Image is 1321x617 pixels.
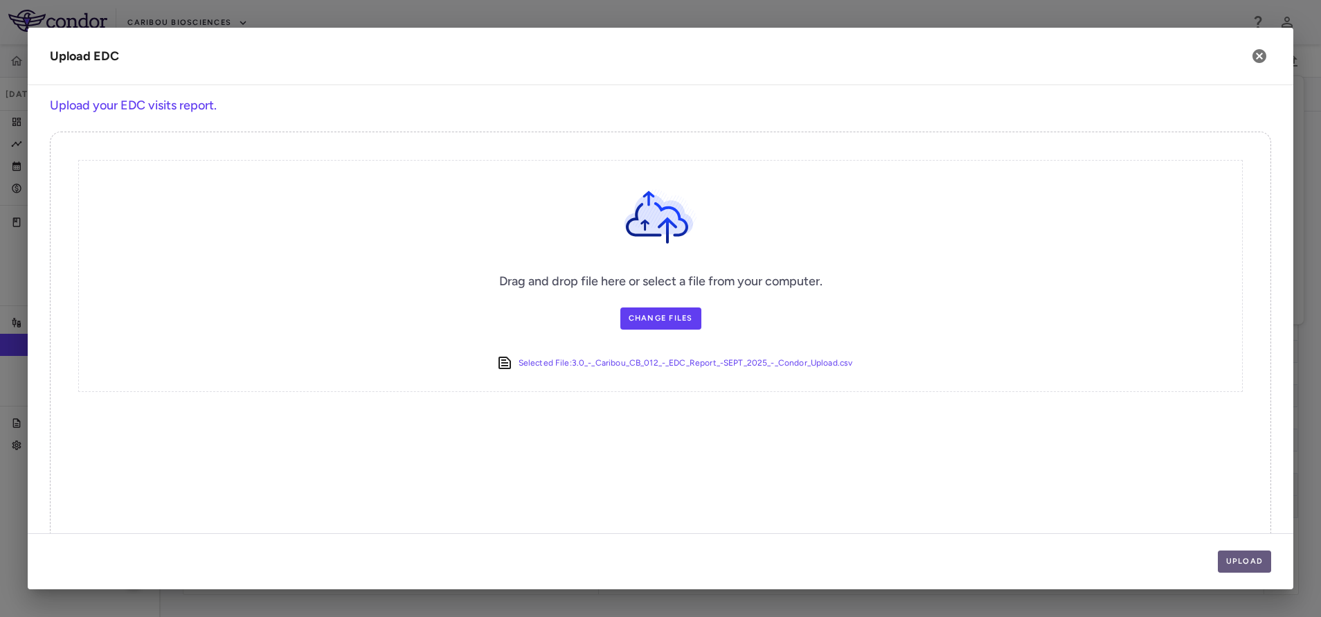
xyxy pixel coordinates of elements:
h6: Drag and drop file here or select a file from your computer. [499,272,823,291]
div: Upload EDC [50,47,119,66]
label: Change Files [620,307,701,330]
button: Upload [1218,551,1272,573]
a: Selected File:3.0_-_Caribou_CB_012_-_EDC_Report_-SEPT_2025_-_Condor_Upload.csv [519,355,853,372]
h6: Upload your EDC visits report. [50,96,1271,115]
